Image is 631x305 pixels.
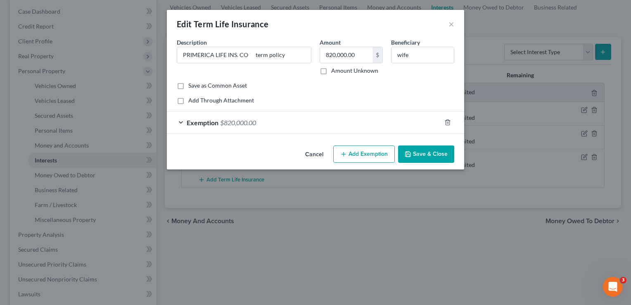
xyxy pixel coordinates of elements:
label: Amount Unknown [331,67,378,75]
button: Save & Close [398,145,454,163]
button: Add Exemption [333,145,395,163]
span: 3 [620,277,626,284]
label: Add Through Attachment [188,96,254,105]
label: Beneficiary [391,38,420,47]
input: -- [391,47,454,63]
span: $820,000.00 [220,119,256,126]
div: Edit Term Life Insurance [177,18,269,30]
input: 0.00 [320,47,372,63]
span: Description [177,39,207,46]
label: Save as Common Asset [188,81,247,90]
button: × [448,19,454,29]
iframe: Intercom live chat [603,277,623,297]
button: Cancel [299,146,330,163]
div: $ [372,47,382,63]
span: Exemption [187,119,218,126]
input: Describe... [177,47,311,63]
label: Amount [320,38,341,47]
